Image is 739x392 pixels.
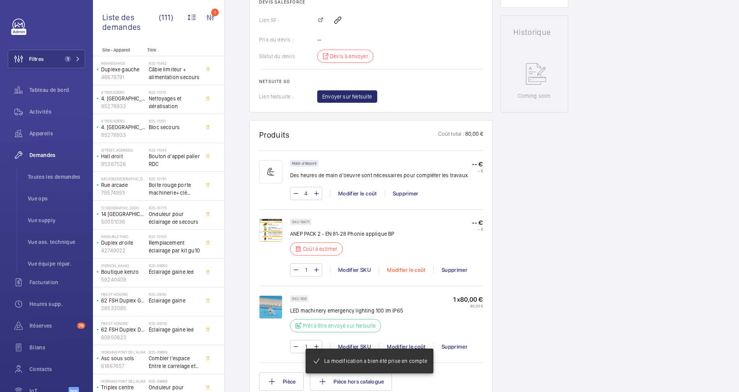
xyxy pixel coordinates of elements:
[292,221,309,223] p: SKU 19471
[101,189,146,197] p: 79574993
[101,350,146,354] p: Morning Pont de l'Alma
[65,56,71,62] span: 1
[101,176,146,181] p: ARCADE/[GEOGRAPHIC_DATA]
[259,79,483,84] h2: Netsuite SO
[292,162,316,165] p: Main d'oeuvre
[101,263,146,268] p: [PERSON_NAME]
[102,12,159,32] span: Liste des demandes
[149,321,200,326] h2: R25-09735
[149,234,200,239] h2: R25-10100
[101,160,146,168] p: 95387526
[292,297,306,300] p: SKU 356
[101,218,146,226] p: 50051036
[330,266,379,274] div: Modifier SKU
[453,295,483,304] p: 1 x 80,00 €
[472,227,483,231] p: -- €
[101,379,146,383] p: Morning Pont de l'Alma
[149,61,200,66] h2: R25-11482
[101,205,146,210] p: 12 [GEOGRAPHIC_DATA]
[29,130,85,137] span: Appareils
[149,354,200,370] span: Combler l'espace Entre le carrelage et le seuil palier
[149,176,200,181] h2: R25-10781
[28,216,85,224] span: Vue supply
[101,73,146,81] p: 46679791
[513,28,555,36] h1: Historique
[101,276,146,283] p: 59240409
[101,292,146,297] p: FBG ST HONORE
[149,119,200,123] h2: R25-11201
[149,379,200,383] h2: R25-09688
[101,152,146,160] p: Hall droit
[259,295,282,319] img: co-mPbE4JI-gYDrCIOESx0xt0IEl-18w4f7SuzWhednBcJAv.jpeg
[324,357,427,365] p: La modification a bien été prise en compte
[149,152,200,168] span: Bouton d'appel palier RDC
[149,292,200,297] h2: R25-09741
[149,181,200,197] span: Boite rouge porte machinerie+ clé blocus 60
[101,326,146,333] p: 62 FSH Duplex Droit
[101,119,146,123] p: 4 Trocadéro
[149,66,200,81] span: Câble limiteur + alimentation secours
[101,297,146,304] p: 62 FSH Duplex Gauche
[453,304,483,308] p: 80,00 €
[472,160,483,168] p: -- €
[149,148,200,152] h2: R25-11045
[101,362,146,370] p: 61867657
[149,239,200,254] span: Remplacement éclairage par kit gu10
[101,90,146,95] p: 4 Trocadéro
[101,102,146,110] p: 85278933
[29,278,85,286] span: Facturation
[472,168,483,173] p: -- €
[379,266,433,274] div: Modifier le coût
[28,173,85,181] span: Toutes les demandes
[149,95,200,110] span: Nettoyages et dératisation
[29,344,85,351] span: Bilans
[149,297,200,304] span: Éclairage gaine
[101,239,146,247] p: Duplex droite
[101,95,146,102] p: 4. [GEOGRAPHIC_DATA]
[149,90,200,95] h2: R25-11370
[8,50,85,68] button: Filtres1
[303,245,338,253] p: Coût à estimer
[330,190,385,197] div: Modifier le coût
[149,263,200,268] h2: R25-09950
[101,321,146,326] p: FBG ST HONORE
[101,383,146,391] p: Triplex centre
[149,210,200,226] span: Onduleur pour éclairage de secours
[472,219,483,227] p: -- €
[77,323,85,329] span: 78
[29,55,44,63] span: Filtres
[101,181,146,189] p: Rue arcade
[29,151,85,159] span: Demandes
[101,333,146,341] p: 60850623
[433,266,475,274] div: Supprimer
[259,130,290,140] h1: Produits
[101,66,146,73] p: Duplexe gauche
[29,86,85,94] span: Tableau de bord
[303,322,376,330] p: Prêt à être envoyé sur Netsuite
[322,93,372,100] span: Envoyer sur Netsuite
[93,47,144,53] p: Site - Appareil
[29,365,85,373] span: Contacts
[438,130,464,140] p: Coût total :
[101,131,146,139] p: 85278933
[464,130,483,140] p: 80,00 €
[149,326,200,333] span: Éclairage gaine led
[433,343,475,351] div: Supprimer
[101,123,146,131] p: 4. [GEOGRAPHIC_DATA]
[149,350,200,354] h2: R25-09689
[149,123,200,131] span: Bloc secours
[101,304,146,312] p: 28532085
[28,238,85,246] span: Vue ass. technique
[28,260,85,268] span: Vue équipe répar.
[385,190,426,197] div: Supprimer
[101,268,146,276] p: Boutique kenzo
[259,372,304,391] button: Pièce
[101,61,146,66] p: RENAISSANCE
[101,247,146,254] p: 42749022
[101,354,146,362] p: Asc sous sols
[101,234,146,239] p: Immeuble Theo
[29,322,74,330] span: Réserves
[29,300,85,308] span: Heures supp.
[101,210,146,218] p: 14 [GEOGRAPHIC_DATA]
[149,205,200,210] h2: R25-10775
